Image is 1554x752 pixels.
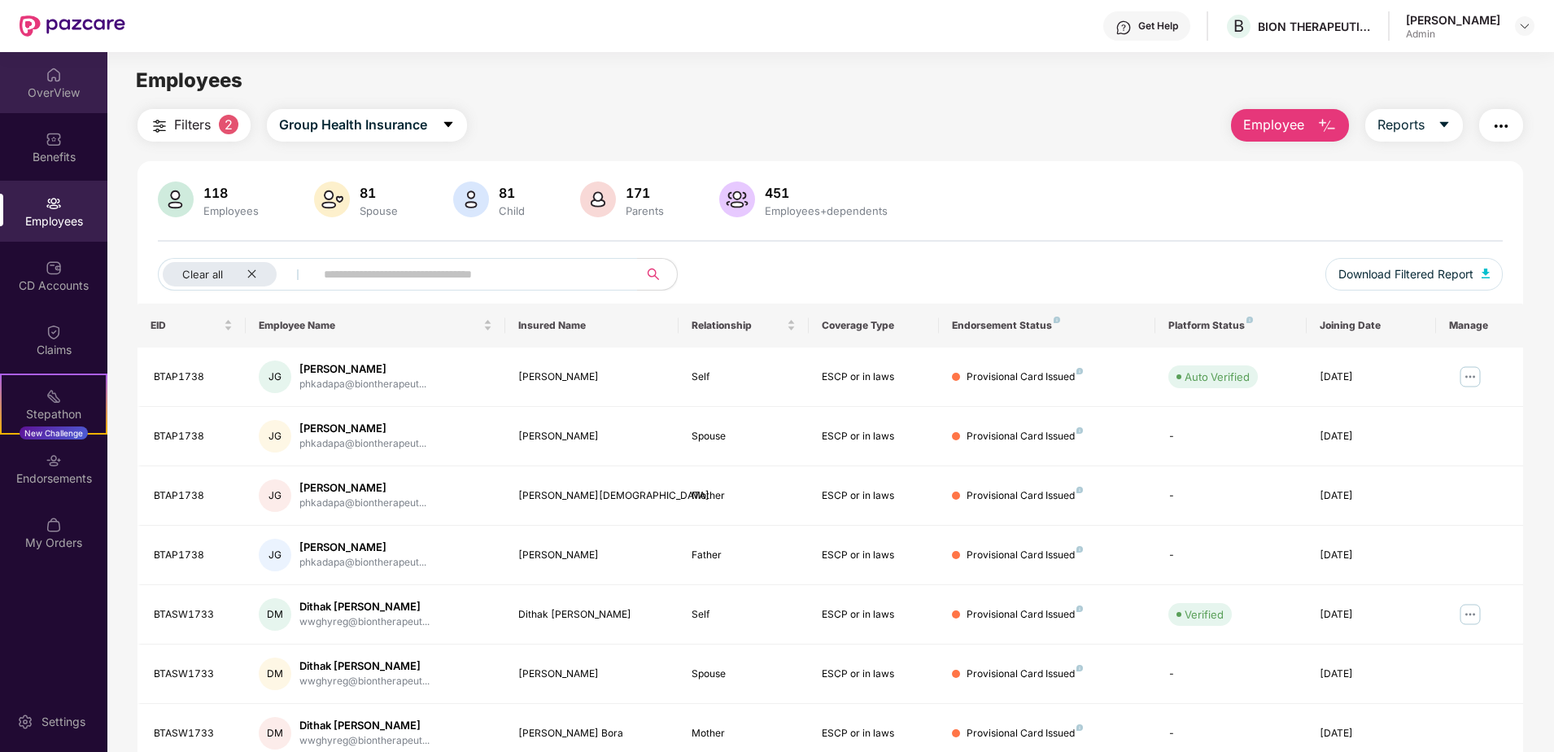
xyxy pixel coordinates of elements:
span: Filters [174,115,211,135]
img: svg+xml;base64,PHN2ZyB4bWxucz0iaHR0cDovL3d3dy53My5vcmcvMjAwMC9zdmciIHdpZHRoPSI4IiBoZWlnaHQ9IjgiIH... [1076,368,1083,374]
div: [DATE] [1320,548,1424,563]
th: Employee Name [246,304,505,348]
span: Reports [1377,115,1425,135]
span: close [247,269,257,279]
div: 451 [762,185,891,201]
span: search [637,268,669,281]
td: - [1155,645,1307,704]
div: [PERSON_NAME] [518,369,666,385]
div: BTASW1733 [154,607,233,623]
img: svg+xml;base64,PHN2ZyB4bWxucz0iaHR0cDovL3d3dy53My5vcmcvMjAwMC9zdmciIHhtbG5zOnhsaW5rPSJodHRwOi8vd3... [314,181,350,217]
div: BTASW1733 [154,667,233,682]
div: [PERSON_NAME] [299,421,426,436]
div: Dithak [PERSON_NAME] [299,599,430,614]
div: Spouse [692,667,796,682]
button: Group Health Insurancecaret-down [267,109,467,142]
div: phkadapa@biontherapeut... [299,555,426,571]
img: svg+xml;base64,PHN2ZyB4bWxucz0iaHR0cDovL3d3dy53My5vcmcvMjAwMC9zdmciIHdpZHRoPSI4IiBoZWlnaHQ9IjgiIH... [1076,487,1083,493]
div: [PERSON_NAME] [299,540,426,555]
img: svg+xml;base64,PHN2ZyBpZD0iQmVuZWZpdHMiIHhtbG5zPSJodHRwOi8vd3d3LnczLm9yZy8yMDAwL3N2ZyIgd2lkdGg9Ij... [46,131,62,147]
img: svg+xml;base64,PHN2ZyB4bWxucz0iaHR0cDovL3d3dy53My5vcmcvMjAwMC9zdmciIHdpZHRoPSI4IiBoZWlnaHQ9IjgiIH... [1076,427,1083,434]
div: [DATE] [1320,726,1424,741]
span: 2 [219,115,238,134]
th: EID [138,304,246,348]
img: svg+xml;base64,PHN2ZyB4bWxucz0iaHR0cDovL3d3dy53My5vcmcvMjAwMC9zdmciIHdpZHRoPSIyMSIgaGVpZ2h0PSIyMC... [46,388,62,404]
div: [PERSON_NAME] [299,361,426,377]
img: manageButton [1457,601,1483,627]
div: Spouse [692,429,796,444]
img: svg+xml;base64,PHN2ZyB4bWxucz0iaHR0cDovL3d3dy53My5vcmcvMjAwMC9zdmciIHdpZHRoPSIyNCIgaGVpZ2h0PSIyNC... [150,116,169,136]
div: Provisional Card Issued [967,726,1083,741]
img: svg+xml;base64,PHN2ZyB4bWxucz0iaHR0cDovL3d3dy53My5vcmcvMjAwMC9zdmciIHdpZHRoPSI4IiBoZWlnaHQ9IjgiIH... [1246,317,1253,323]
span: Clear all [182,268,223,281]
div: Provisional Card Issued [967,548,1083,563]
span: caret-down [442,118,455,133]
img: svg+xml;base64,PHN2ZyB4bWxucz0iaHR0cDovL3d3dy53My5vcmcvMjAwMC9zdmciIHdpZHRoPSI4IiBoZWlnaHQ9IjgiIH... [1076,546,1083,553]
div: Auto Verified [1185,369,1250,385]
div: wwghyreg@biontherapeut... [299,733,430,749]
div: [DATE] [1320,488,1424,504]
button: Reportscaret-down [1365,109,1463,142]
div: 118 [200,185,262,201]
div: BTAP1738 [154,369,233,385]
td: - [1155,466,1307,526]
button: search [637,258,678,291]
span: caret-down [1438,118,1451,133]
div: Employees+dependents [762,204,891,217]
img: svg+xml;base64,PHN2ZyB4bWxucz0iaHR0cDovL3d3dy53My5vcmcvMjAwMC9zdmciIHdpZHRoPSI4IiBoZWlnaHQ9IjgiIH... [1076,665,1083,671]
span: Group Health Insurance [279,115,427,135]
div: 81 [356,185,401,201]
td: - [1155,407,1307,466]
span: EID [151,319,220,332]
div: BION THERAPEUTICS ([GEOGRAPHIC_DATA]) PRIVATE LIMITED [1258,19,1372,34]
div: Provisional Card Issued [967,607,1083,623]
th: Insured Name [505,304,679,348]
th: Joining Date [1307,304,1437,348]
img: svg+xml;base64,PHN2ZyB4bWxucz0iaHR0cDovL3d3dy53My5vcmcvMjAwMC9zdmciIHdpZHRoPSIyNCIgaGVpZ2h0PSIyNC... [1491,116,1511,136]
div: Provisional Card Issued [967,429,1083,444]
div: [PERSON_NAME][DEMOGRAPHIC_DATA] [518,488,666,504]
div: ESCP or in laws [822,429,926,444]
span: Employee [1243,115,1304,135]
div: Self [692,369,796,385]
div: Dithak [PERSON_NAME] [299,718,430,733]
div: BTASW1733 [154,726,233,741]
img: svg+xml;base64,PHN2ZyB4bWxucz0iaHR0cDovL3d3dy53My5vcmcvMjAwMC9zdmciIHdpZHRoPSI4IiBoZWlnaHQ9IjgiIH... [1076,724,1083,731]
img: svg+xml;base64,PHN2ZyBpZD0iQ0RfQWNjb3VudHMiIGRhdGEtbmFtZT0iQ0QgQWNjb3VudHMiIHhtbG5zPSJodHRwOi8vd3... [46,260,62,276]
div: JG [259,479,291,512]
div: Verified [1185,606,1224,623]
div: DM [259,717,291,750]
div: ESCP or in laws [822,369,926,385]
img: svg+xml;base64,PHN2ZyB4bWxucz0iaHR0cDovL3d3dy53My5vcmcvMjAwMC9zdmciIHhtbG5zOnhsaW5rPSJodHRwOi8vd3... [453,181,489,217]
div: [PERSON_NAME] [518,429,666,444]
img: New Pazcare Logo [20,15,125,37]
div: [DATE] [1320,667,1424,682]
div: ESCP or in laws [822,726,926,741]
div: JG [259,539,291,571]
div: New Challenge [20,426,88,439]
img: manageButton [1457,364,1483,390]
img: svg+xml;base64,PHN2ZyB4bWxucz0iaHR0cDovL3d3dy53My5vcmcvMjAwMC9zdmciIHhtbG5zOnhsaW5rPSJodHRwOi8vd3... [719,181,755,217]
th: Coverage Type [809,304,939,348]
div: Provisional Card Issued [967,667,1083,682]
img: svg+xml;base64,PHN2ZyBpZD0iU2V0dGluZy0yMHgyMCIgeG1sbnM9Imh0dHA6Ly93d3cudzMub3JnLzIwMDAvc3ZnIiB3aW... [17,714,33,730]
button: Employee [1231,109,1349,142]
div: Dithak [PERSON_NAME] [518,607,666,623]
div: ESCP or in laws [822,607,926,623]
button: Download Filtered Report [1325,258,1503,291]
div: wwghyreg@biontherapeut... [299,614,430,630]
div: [PERSON_NAME] Bora [518,726,666,741]
div: Mother [692,488,796,504]
span: Employees [136,68,242,92]
div: Provisional Card Issued [967,488,1083,504]
img: svg+xml;base64,PHN2ZyBpZD0iQ2xhaW0iIHhtbG5zPSJodHRwOi8vd3d3LnczLm9yZy8yMDAwL3N2ZyIgd2lkdGg9IjIwIi... [46,324,62,340]
div: DM [259,598,291,631]
div: [PERSON_NAME] [299,480,426,496]
div: Parents [622,204,667,217]
img: svg+xml;base64,PHN2ZyBpZD0iSG9tZSIgeG1sbnM9Imh0dHA6Ly93d3cudzMub3JnLzIwMDAvc3ZnIiB3aWR0aD0iMjAiIG... [46,67,62,83]
span: B [1233,16,1244,36]
img: svg+xml;base64,PHN2ZyB4bWxucz0iaHR0cDovL3d3dy53My5vcmcvMjAwMC9zdmciIHhtbG5zOnhsaW5rPSJodHRwOi8vd3... [1317,116,1337,136]
div: phkadapa@biontherapeut... [299,496,426,511]
th: Manage [1436,304,1523,348]
div: ESCP or in laws [822,488,926,504]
